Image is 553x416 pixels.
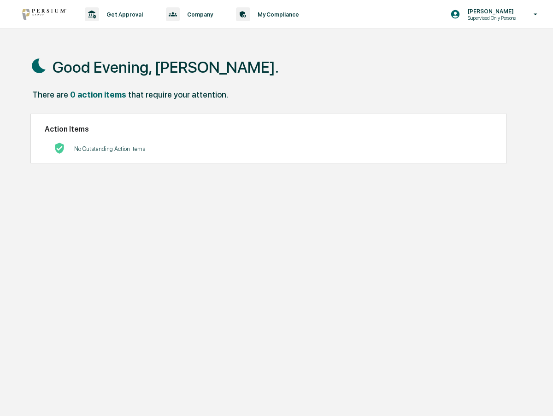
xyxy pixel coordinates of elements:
[460,8,520,15] p: [PERSON_NAME]
[53,58,279,76] h1: Good Evening, [PERSON_NAME].
[70,90,126,99] div: 0 action items
[180,11,218,18] p: Company
[99,11,147,18] p: Get Approval
[54,143,65,154] img: No Actions logo
[460,15,520,21] p: Supervised Only Persons
[74,145,145,152] p: No Outstanding Action Items
[32,90,68,99] div: There are
[45,125,493,133] h2: Action Items
[22,9,66,20] img: logo
[250,11,304,18] p: My Compliance
[128,90,228,99] div: that require your attention.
